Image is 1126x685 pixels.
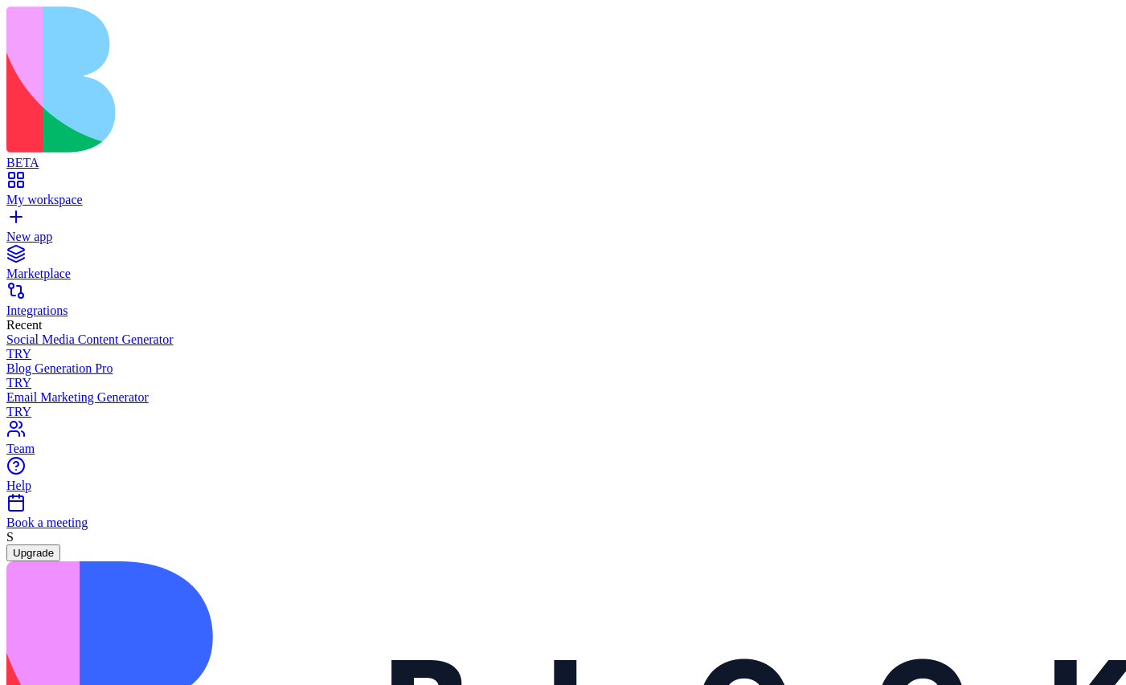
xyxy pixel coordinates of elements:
[6,544,60,561] button: Upgrade
[6,442,1120,456] div: Team
[6,479,1120,493] div: Help
[6,6,653,153] img: logo
[6,230,1120,244] div: New app
[6,304,1120,318] div: Integrations
[6,464,1120,493] a: Help
[6,530,14,544] span: S
[6,252,1120,281] a: Marketplace
[6,501,1120,530] a: Book a meeting
[6,156,1120,170] div: BETA
[6,405,1120,419] div: TRY
[6,390,1120,405] div: Email Marketing Generator
[6,289,1120,318] a: Integrations
[6,332,1120,347] div: Social Media Content Generator
[6,545,60,559] a: Upgrade
[6,267,1120,281] div: Marketplace
[6,361,1120,376] div: Blog Generation Pro
[6,215,1120,244] a: New app
[6,390,1120,419] a: Email Marketing GeneratorTRY
[6,347,1120,361] div: TRY
[6,332,1120,361] a: Social Media Content GeneratorTRY
[6,376,1120,390] div: TRY
[6,178,1120,207] a: My workspace
[6,193,1120,207] div: My workspace
[6,427,1120,456] a: Team
[6,141,1120,170] a: BETA
[6,516,1120,530] div: Book a meeting
[6,361,1120,390] a: Blog Generation ProTRY
[6,318,42,332] span: Recent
